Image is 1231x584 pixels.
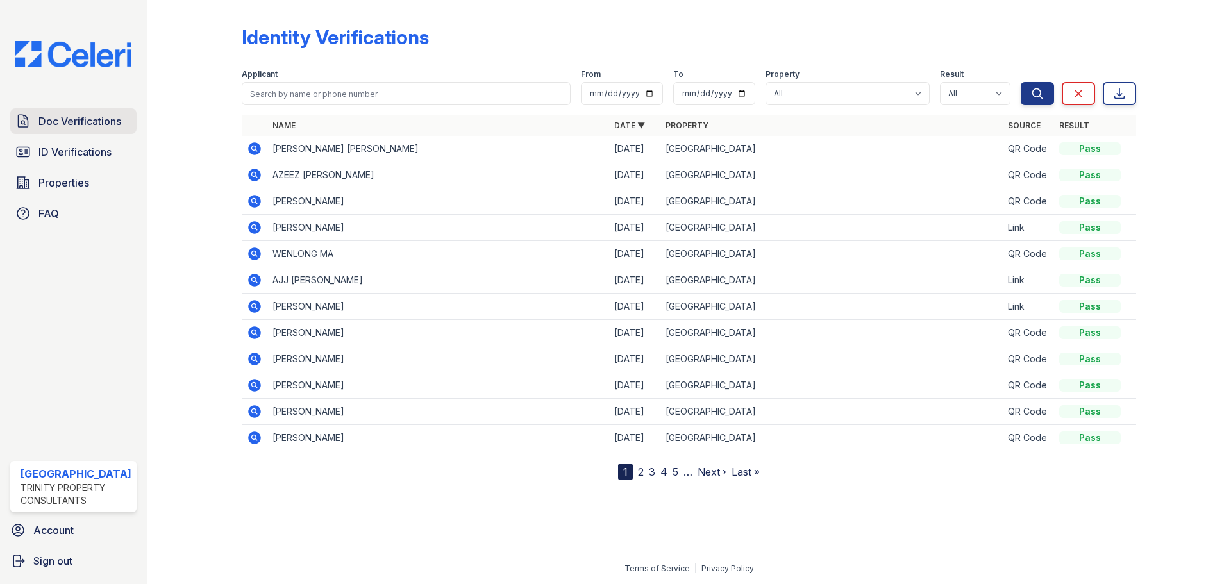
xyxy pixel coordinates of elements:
[1059,247,1121,260] div: Pass
[1003,188,1054,215] td: QR Code
[660,136,1002,162] td: [GEOGRAPHIC_DATA]
[624,563,690,573] a: Terms of Service
[1003,372,1054,399] td: QR Code
[609,372,660,399] td: [DATE]
[609,346,660,372] td: [DATE]
[1003,425,1054,451] td: QR Code
[5,548,142,574] a: Sign out
[660,320,1002,346] td: [GEOGRAPHIC_DATA]
[638,465,644,478] a: 2
[649,465,655,478] a: 3
[660,425,1002,451] td: [GEOGRAPHIC_DATA]
[609,162,660,188] td: [DATE]
[660,399,1002,425] td: [GEOGRAPHIC_DATA]
[1003,346,1054,372] td: QR Code
[609,215,660,241] td: [DATE]
[660,372,1002,399] td: [GEOGRAPHIC_DATA]
[660,346,1002,372] td: [GEOGRAPHIC_DATA]
[618,464,633,480] div: 1
[609,294,660,320] td: [DATE]
[267,294,609,320] td: [PERSON_NAME]
[609,399,660,425] td: [DATE]
[660,294,1002,320] td: [GEOGRAPHIC_DATA]
[660,162,1002,188] td: [GEOGRAPHIC_DATA]
[581,69,601,79] label: From
[1059,353,1121,365] div: Pass
[10,201,137,226] a: FAQ
[698,465,726,478] a: Next ›
[660,215,1002,241] td: [GEOGRAPHIC_DATA]
[660,465,667,478] a: 4
[660,241,1002,267] td: [GEOGRAPHIC_DATA]
[267,425,609,451] td: [PERSON_NAME]
[267,241,609,267] td: WENLONG MA
[1059,300,1121,313] div: Pass
[660,188,1002,215] td: [GEOGRAPHIC_DATA]
[609,188,660,215] td: [DATE]
[766,69,800,79] label: Property
[38,113,121,129] span: Doc Verifications
[267,215,609,241] td: [PERSON_NAME]
[660,267,1002,294] td: [GEOGRAPHIC_DATA]
[1003,241,1054,267] td: QR Code
[33,522,74,538] span: Account
[1059,326,1121,339] div: Pass
[1003,215,1054,241] td: Link
[1059,169,1121,181] div: Pass
[609,320,660,346] td: [DATE]
[267,399,609,425] td: [PERSON_NAME]
[1059,195,1121,208] div: Pass
[267,162,609,188] td: AZEEZ [PERSON_NAME]
[267,372,609,399] td: [PERSON_NAME]
[666,121,708,130] a: Property
[940,69,964,79] label: Result
[267,188,609,215] td: [PERSON_NAME]
[10,108,137,134] a: Doc Verifications
[267,267,609,294] td: AJJ [PERSON_NAME]
[1003,294,1054,320] td: Link
[694,563,697,573] div: |
[5,41,142,67] img: CE_Logo_Blue-a8612792a0a2168367f1c8372b55b34899dd931a85d93a1a3d3e32e68fde9ad4.png
[267,320,609,346] td: [PERSON_NAME]
[609,267,660,294] td: [DATE]
[38,206,59,221] span: FAQ
[1059,274,1121,287] div: Pass
[242,69,278,79] label: Applicant
[609,136,660,162] td: [DATE]
[609,241,660,267] td: [DATE]
[1003,399,1054,425] td: QR Code
[1003,136,1054,162] td: QR Code
[5,517,142,543] a: Account
[10,139,137,165] a: ID Verifications
[10,170,137,196] a: Properties
[21,466,131,481] div: [GEOGRAPHIC_DATA]
[1059,221,1121,234] div: Pass
[242,26,429,49] div: Identity Verifications
[614,121,645,130] a: Date ▼
[673,465,678,478] a: 5
[1003,267,1054,294] td: Link
[1003,320,1054,346] td: QR Code
[701,563,754,573] a: Privacy Policy
[242,82,571,105] input: Search by name or phone number
[609,425,660,451] td: [DATE]
[732,465,760,478] a: Last »
[38,175,89,190] span: Properties
[1008,121,1041,130] a: Source
[1003,162,1054,188] td: QR Code
[1059,121,1089,130] a: Result
[267,346,609,372] td: [PERSON_NAME]
[38,144,112,160] span: ID Verifications
[267,136,609,162] td: [PERSON_NAME] [PERSON_NAME]
[33,553,72,569] span: Sign out
[272,121,296,130] a: Name
[1059,142,1121,155] div: Pass
[1059,379,1121,392] div: Pass
[1059,405,1121,418] div: Pass
[683,464,692,480] span: …
[673,69,683,79] label: To
[21,481,131,507] div: Trinity Property Consultants
[1059,431,1121,444] div: Pass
